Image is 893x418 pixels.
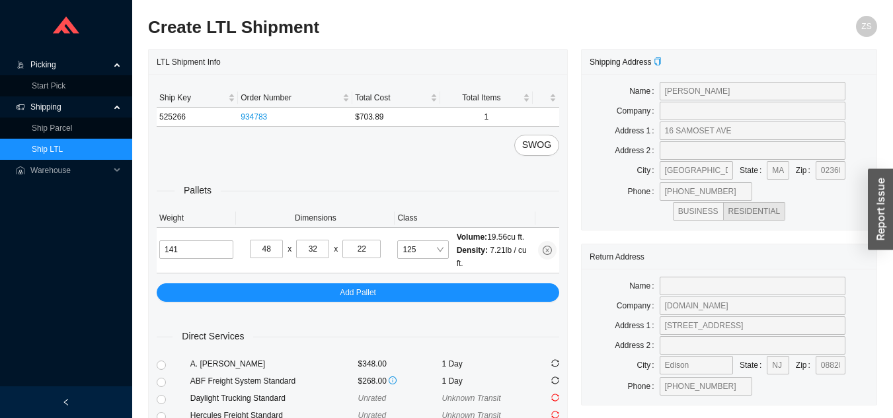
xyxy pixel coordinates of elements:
input: L [250,240,283,258]
label: Address 1 [615,316,659,335]
th: Dimensions [236,209,395,228]
td: $703.89 [352,108,440,127]
span: Direct Services [173,329,253,344]
label: State [740,356,767,374]
label: Name [629,82,659,100]
div: $268.00 [358,374,442,388]
span: Density: [457,246,488,255]
div: LTL Shipment Info [157,50,559,74]
th: Order Number sortable [238,88,352,108]
span: RESIDENTIAL [728,207,781,216]
span: Warehouse [30,160,110,181]
span: Unknown Transit [442,394,500,403]
span: Total Items [443,91,521,104]
th: Total Items sortable [440,88,533,108]
span: info-circle [389,376,397,384]
label: Company [617,102,660,120]
a: 934783 [241,112,267,122]
th: Weight [157,209,236,228]
div: Daylight Trucking Standard [190,392,358,405]
div: 1 Day [442,374,525,388]
label: Address 2 [615,141,659,160]
label: Phone [628,377,660,396]
span: Unrated [358,394,387,403]
div: ABF Freight System Standard [190,374,358,388]
td: 1 [440,108,533,127]
span: sync [551,376,559,384]
button: SWOG [514,135,559,156]
a: Ship LTL [32,145,63,154]
button: close-circle [538,241,557,260]
span: Pallets [175,183,221,198]
label: Zip [796,161,816,180]
label: Name [629,277,659,295]
th: undefined sortable [533,88,559,108]
span: Total Cost [355,91,427,104]
span: Picking [30,54,110,75]
div: A. [PERSON_NAME] [190,357,358,370]
div: 1 Day [442,357,525,370]
span: Ship Key [159,91,225,104]
td: 525266 [157,108,238,127]
label: Address 2 [615,336,659,355]
th: Total Cost sortable [352,88,440,108]
div: Copy [654,55,662,69]
span: ZS [861,16,871,37]
th: Class [395,209,535,228]
label: Company [617,296,660,315]
label: Zip [796,356,816,374]
span: Shipping [30,96,110,118]
label: City [637,161,660,180]
input: H [342,240,381,258]
label: State [740,161,767,180]
span: Volume: [457,232,487,242]
div: 7.21 lb / cu ft. [457,244,533,270]
div: $348.00 [358,357,442,370]
span: sync [551,394,559,401]
input: W [296,240,329,258]
span: Add Pallet [340,286,376,299]
div: x [288,242,291,256]
span: 125 [403,241,443,258]
span: sync [551,359,559,367]
span: SWOG [522,137,551,153]
div: 19.56 cu ft. [457,230,533,244]
div: Return Address [590,244,869,269]
span: copy [654,57,662,65]
span: left [62,398,70,406]
span: Order Number [241,91,340,104]
span: BUSINESS [678,207,718,216]
span: Shipping Address [590,57,662,67]
div: x [334,242,338,256]
label: City [637,356,660,374]
h2: Create LTL Shipment [148,16,695,39]
th: Ship Key sortable [157,88,238,108]
label: Address 1 [615,122,659,140]
a: Ship Parcel [32,123,72,133]
a: Start Pick [32,81,65,90]
label: Phone [628,182,660,201]
button: Add Pallet [157,283,559,302]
